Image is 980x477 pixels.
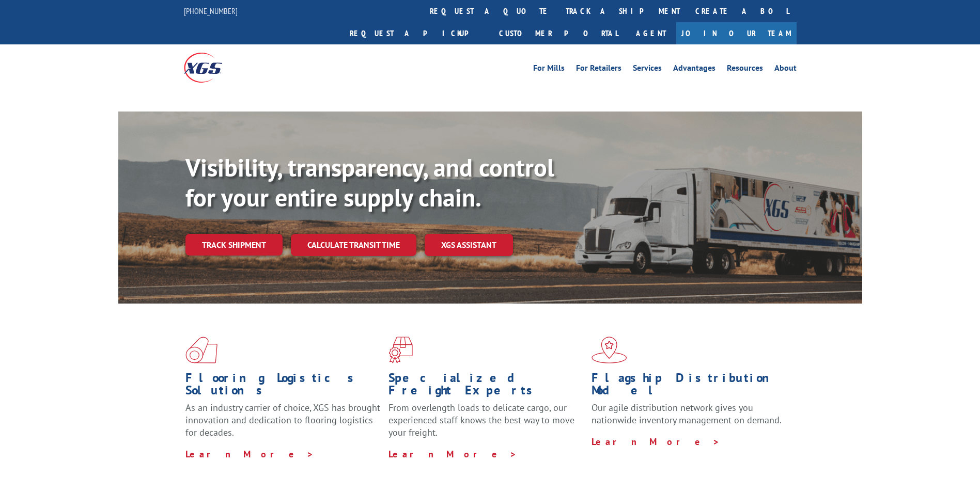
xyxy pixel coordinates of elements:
[676,22,797,44] a: Join Our Team
[533,64,565,75] a: For Mills
[673,64,715,75] a: Advantages
[185,337,217,363] img: xgs-icon-total-supply-chain-intelligence-red
[388,402,584,448] p: From overlength loads to delicate cargo, our experienced staff knows the best way to move your fr...
[592,402,782,426] span: Our agile distribution network gives you nationwide inventory management on demand.
[425,234,513,256] a: XGS ASSISTANT
[185,234,283,256] a: Track shipment
[633,64,662,75] a: Services
[184,6,238,16] a: [PHONE_NUMBER]
[774,64,797,75] a: About
[727,64,763,75] a: Resources
[576,64,621,75] a: For Retailers
[388,372,584,402] h1: Specialized Freight Experts
[592,337,627,363] img: xgs-icon-flagship-distribution-model-red
[185,151,554,213] b: Visibility, transparency, and control for your entire supply chain.
[388,448,517,460] a: Learn More >
[185,402,380,438] span: As an industry carrier of choice, XGS has brought innovation and dedication to flooring logistics...
[388,337,413,363] img: xgs-icon-focused-on-flooring-red
[491,22,626,44] a: Customer Portal
[342,22,491,44] a: Request a pickup
[185,372,381,402] h1: Flooring Logistics Solutions
[592,372,787,402] h1: Flagship Distribution Model
[592,436,720,448] a: Learn More >
[291,234,416,256] a: Calculate transit time
[626,22,676,44] a: Agent
[185,448,314,460] a: Learn More >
